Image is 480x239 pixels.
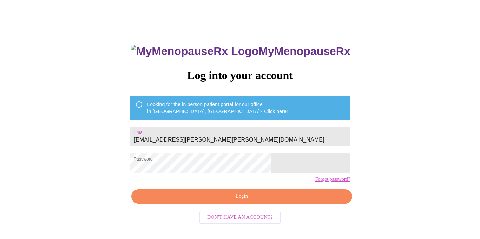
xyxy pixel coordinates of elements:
span: Login [139,192,344,201]
h3: MyMenopauseRx [131,45,350,58]
a: Forgot password? [315,177,350,182]
a: Click here! [264,109,288,114]
button: Don't have an account? [199,211,281,224]
a: Don't have an account? [198,214,282,220]
span: Don't have an account? [207,213,273,222]
h3: Log into your account [130,69,350,82]
div: Looking for the in person patient portal for our office in [GEOGRAPHIC_DATA], [GEOGRAPHIC_DATA]? [147,98,288,118]
button: Login [131,189,352,204]
img: MyMenopauseRx Logo [131,45,258,58]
